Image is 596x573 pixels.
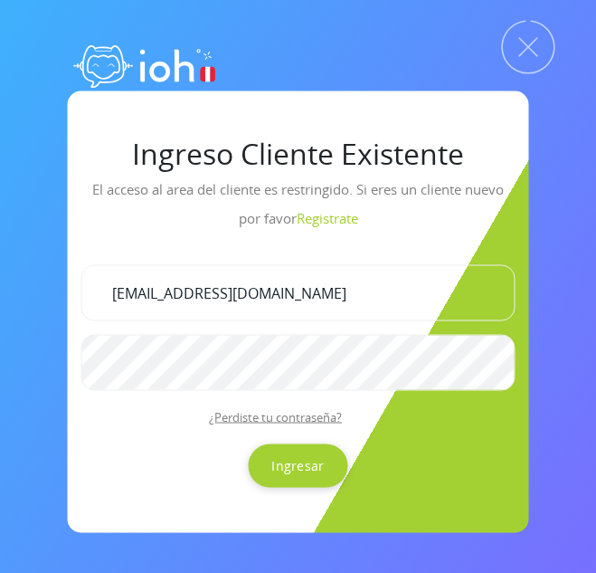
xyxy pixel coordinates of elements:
p: El acceso al area del cliente es restringido. Si eres un cliente nuevo por favor [81,174,516,250]
img: Cerrar [501,20,555,74]
img: logo [68,27,222,100]
h1: Ingreso Cliente Existente [81,136,516,170]
a: ¿Perdiste tu contraseña? [209,408,342,425]
input: Tu correo [81,264,516,320]
input: Ingresar [248,444,347,487]
a: Registrate [297,208,358,226]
